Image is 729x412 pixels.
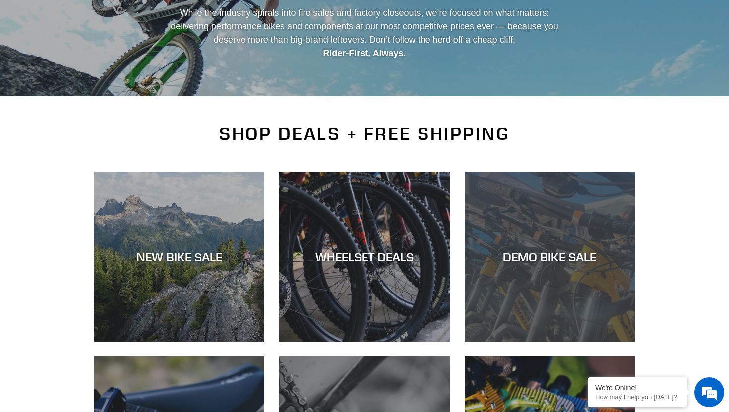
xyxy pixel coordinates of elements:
[465,172,635,342] a: DEMO BIKE SALE
[94,123,635,144] h2: SHOP DEALS + FREE SHIPPING
[595,384,679,392] div: We're Online!
[94,249,264,264] div: NEW BIKE SALE
[465,249,635,264] div: DEMO BIKE SALE
[323,48,406,58] strong: Rider-First. Always.
[162,6,567,60] p: While the industry spirals into fire sales and factory closeouts, we’re focused on what matters: ...
[279,249,449,264] div: WHEELSET DEALS
[595,393,679,401] p: How may I help you today?
[94,172,264,342] a: NEW BIKE SALE
[279,172,449,342] a: WHEELSET DEALS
